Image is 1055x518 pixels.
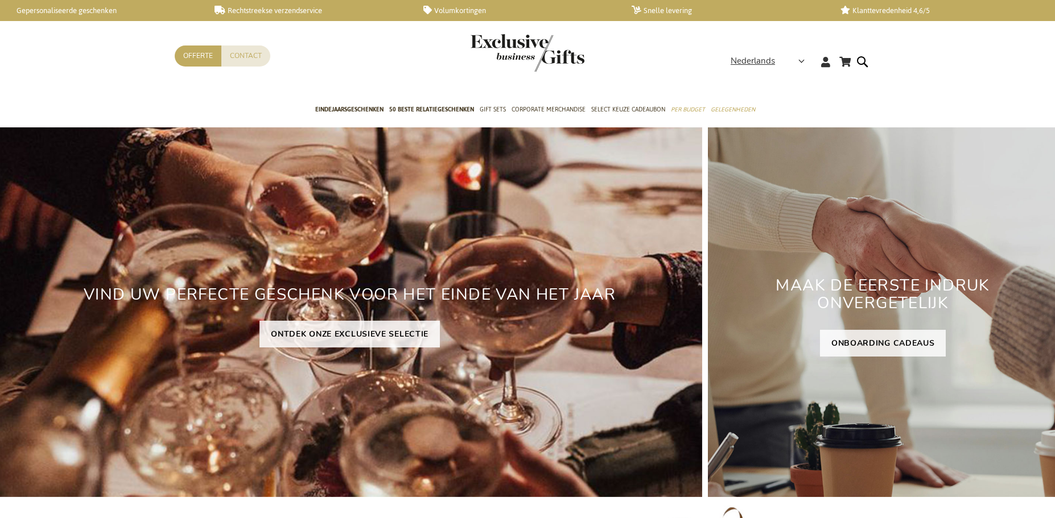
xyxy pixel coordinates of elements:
[591,103,665,115] span: Select Keuze Cadeaubon
[389,103,474,115] span: 50 beste relatiegeschenken
[711,103,755,115] span: Gelegenheden
[389,96,474,125] a: 50 beste relatiegeschenken
[711,96,755,125] a: Gelegenheden
[423,6,614,15] a: Volumkortingen
[591,96,665,125] a: Select Keuze Cadeaubon
[471,34,584,72] img: Exclusive Business gifts logo
[731,55,775,68] span: Nederlands
[259,321,440,347] a: ONTDEK ONZE EXCLUSIEVE SELECTIE
[671,96,705,125] a: Per Budget
[840,6,1031,15] a: Klanttevredenheid 4,6/5
[315,103,384,115] span: Eindejaarsgeschenken
[480,96,506,125] a: Gift Sets
[820,330,946,357] a: ONBOARDING CADEAUS
[632,6,822,15] a: Snelle levering
[512,96,586,125] a: Corporate Merchandise
[480,103,506,115] span: Gift Sets
[6,6,196,15] a: Gepersonaliseerde geschenken
[512,103,586,115] span: Corporate Merchandise
[315,96,384,125] a: Eindejaarsgeschenken
[215,6,405,15] a: Rechtstreekse verzendservice
[175,45,221,67] a: Offerte
[471,34,527,72] a: store logo
[221,45,270,67] a: Contact
[671,103,705,115] span: Per Budget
